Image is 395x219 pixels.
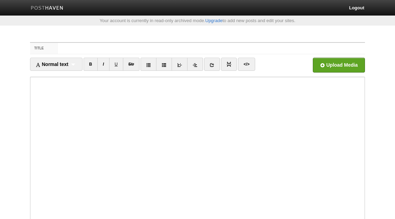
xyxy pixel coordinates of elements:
a: </> [238,58,255,71]
div: Your account is currently in read-only archived mode. to add new posts and edit your sites. [25,18,370,23]
img: Posthaven-bar [31,6,64,11]
a: B [84,58,98,71]
a: Upgrade [205,18,223,23]
a: I [97,58,109,71]
span: Normal text [36,61,68,67]
a: Str [123,58,140,71]
label: Title [30,43,58,54]
del: Str [128,62,134,67]
a: U [109,58,123,71]
img: pagebreak-icon.png [227,62,231,67]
